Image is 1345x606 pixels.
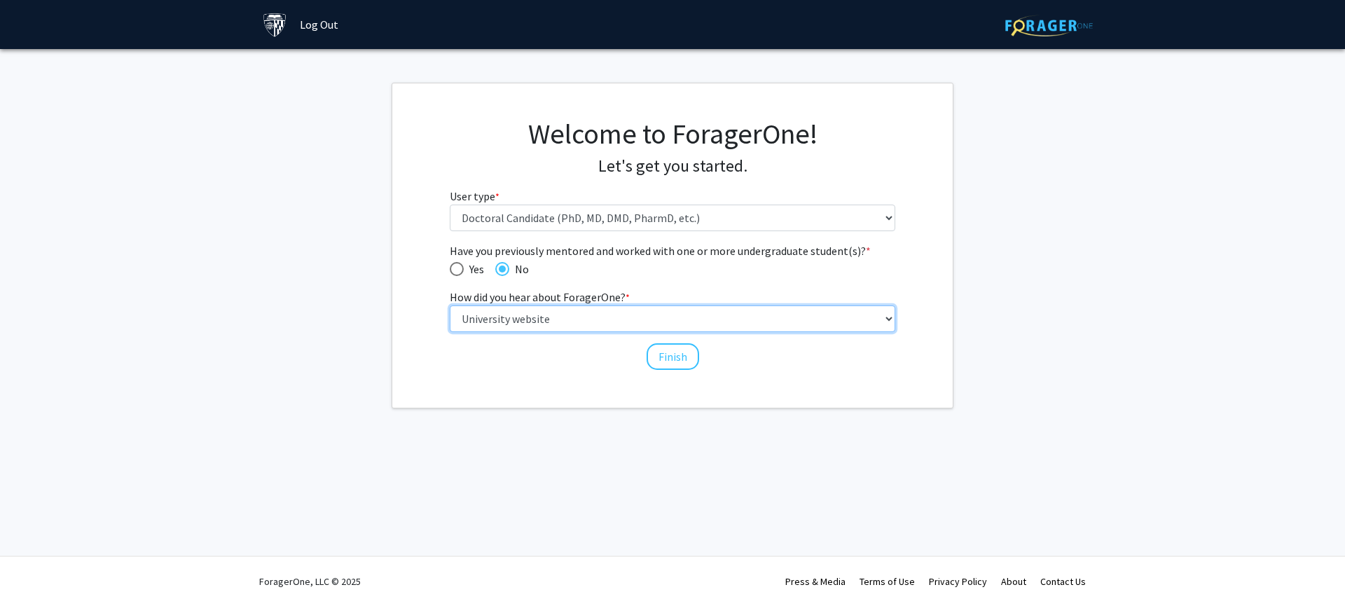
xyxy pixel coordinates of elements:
span: No [509,261,529,277]
a: Privacy Policy [929,575,987,588]
button: Finish [647,343,699,370]
span: Yes [464,261,484,277]
label: User type [450,188,499,205]
a: About [1001,575,1026,588]
div: ForagerOne, LLC © 2025 [259,557,361,606]
h4: Let's get you started. [450,156,896,177]
a: Contact Us [1040,575,1086,588]
img: Johns Hopkins University Logo [263,13,287,37]
span: Have you previously mentored and worked with one or more undergraduate student(s)? [450,242,896,259]
mat-radio-group: Have you previously mentored and worked with one or more undergraduate student(s)? [450,259,896,277]
iframe: Chat [11,543,60,595]
img: ForagerOne Logo [1005,15,1093,36]
label: How did you hear about ForagerOne? [450,289,630,305]
a: Terms of Use [860,575,915,588]
h1: Welcome to ForagerOne! [450,117,896,151]
a: Press & Media [785,575,846,588]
